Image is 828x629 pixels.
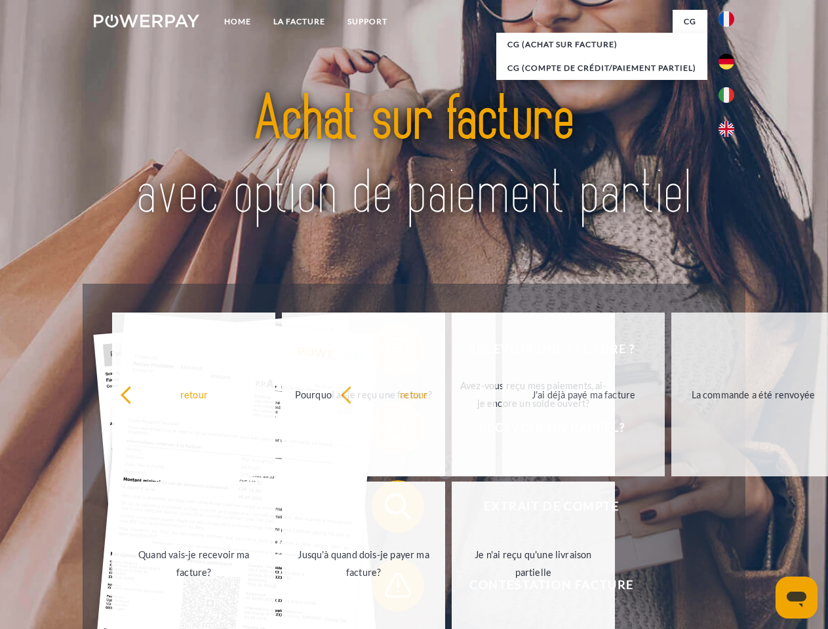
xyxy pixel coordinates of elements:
div: Je n'ai reçu qu'une livraison partielle [460,546,607,581]
div: Quand vais-je recevoir ma facture? [120,546,267,581]
a: CG (achat sur facture) [496,33,707,56]
a: Home [213,10,262,33]
a: Support [336,10,399,33]
div: J'ai déjà payé ma facture [510,385,658,403]
iframe: Bouton de lancement de la fenêtre de messagerie [776,577,818,619]
div: Jusqu'à quand dois-je payer ma facture? [290,546,437,581]
div: La commande a été renvoyée [679,385,827,403]
img: logo-powerpay-white.svg [94,14,199,28]
div: retour [340,385,488,403]
img: it [719,87,734,103]
a: LA FACTURE [262,10,336,33]
img: fr [719,11,734,27]
img: de [719,54,734,69]
img: en [719,121,734,137]
div: Pourquoi ai-je reçu une facture? [290,385,437,403]
img: title-powerpay_fr.svg [125,63,703,251]
a: CG [673,10,707,33]
div: retour [120,385,267,403]
a: CG (Compte de crédit/paiement partiel) [496,56,707,80]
